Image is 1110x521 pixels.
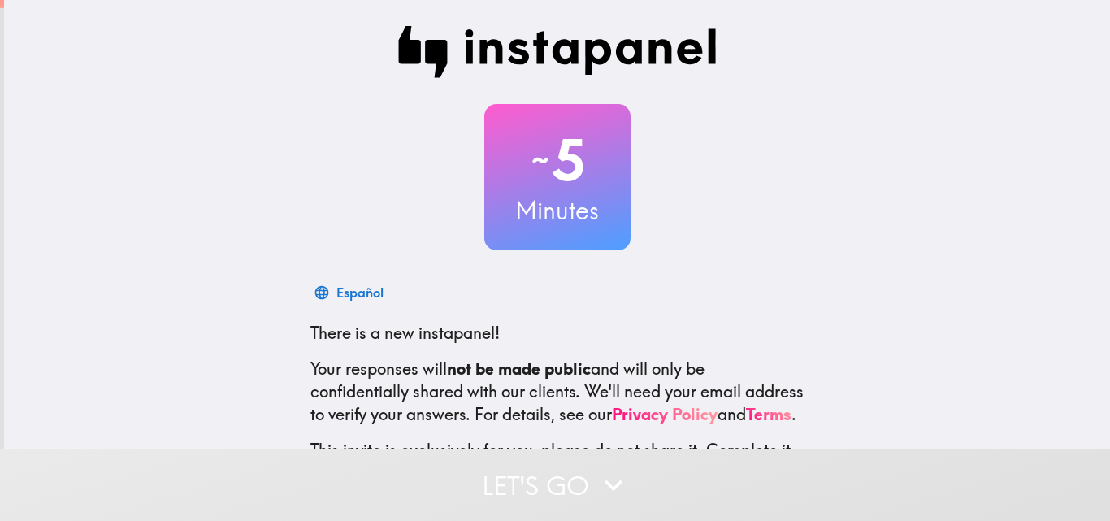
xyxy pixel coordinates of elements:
[310,323,500,343] span: There is a new instapanel!
[484,127,631,193] h2: 5
[310,276,390,309] button: Español
[310,439,804,484] p: This invite is exclusively for you, please do not share it. Complete it soon because spots are li...
[612,404,718,424] a: Privacy Policy
[310,358,804,426] p: Your responses will and will only be confidentially shared with our clients. We'll need your emai...
[447,358,591,379] b: not be made public
[484,193,631,228] h3: Minutes
[336,281,384,304] div: Español
[398,26,717,78] img: Instapanel
[529,136,552,185] span: ~
[746,404,791,424] a: Terms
